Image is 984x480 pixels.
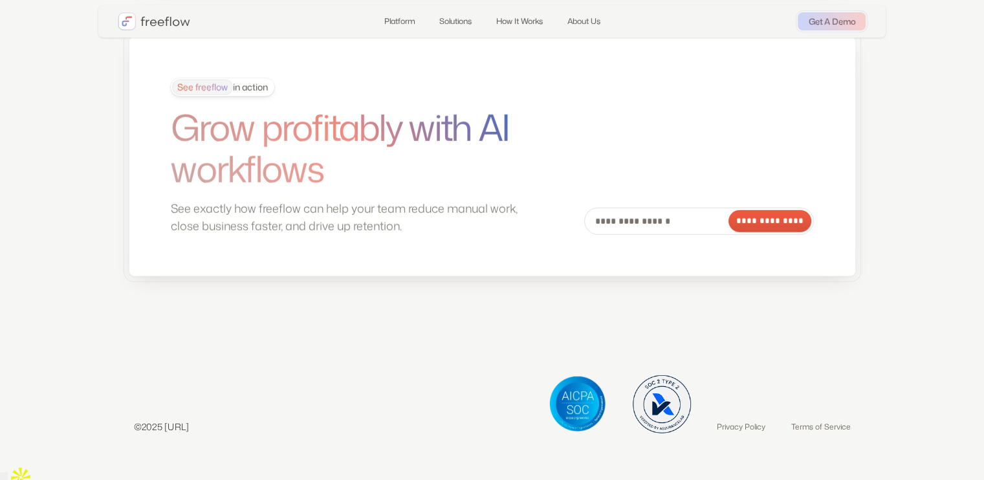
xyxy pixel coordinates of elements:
a: Solutions [430,10,479,32]
form: Email Form [584,208,814,235]
span: See freeflow [172,80,233,95]
a: Platform [375,10,422,32]
h1: Grow profitably with AI workflows [171,107,527,190]
a: home [118,12,190,30]
a: Terms of Service [791,420,851,433]
p: See exactly how freeflow can help your team reduce manual work, close business faster, and drive ... [171,200,527,235]
a: Privacy Policy [717,420,765,433]
p: ©2025 [URL] [134,420,190,433]
div: in action [172,80,268,95]
a: Get A Demo [798,12,866,30]
a: About Us [558,10,608,32]
a: How It Works [487,10,551,32]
